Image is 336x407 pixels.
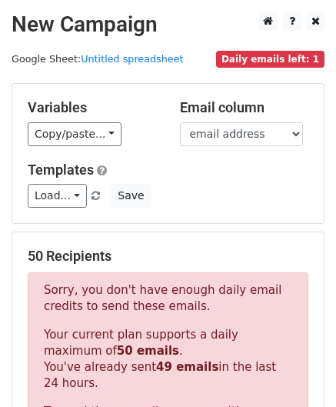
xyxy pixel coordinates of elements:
h5: 50 Recipients [28,248,308,265]
button: Save [111,184,151,208]
a: Untitled spreadsheet [81,53,183,65]
strong: 50 emails [117,344,179,358]
p: Your current plan supports a daily maximum of . You've already sent in the last 24 hours. [44,327,292,392]
span: Daily emails left: 1 [216,51,324,68]
a: Daily emails left: 1 [216,53,324,65]
h2: New Campaign [12,12,324,38]
strong: 49 emails [156,360,218,374]
a: Templates [28,162,94,178]
p: Sorry, you don't have enough daily email credits to send these emails. [44,282,292,315]
a: Copy/paste... [28,122,121,146]
h5: Email column [180,99,309,116]
a: Load... [28,184,87,208]
h5: Variables [28,99,157,116]
small: Google Sheet: [12,53,184,65]
iframe: Chat Widget [259,333,336,407]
